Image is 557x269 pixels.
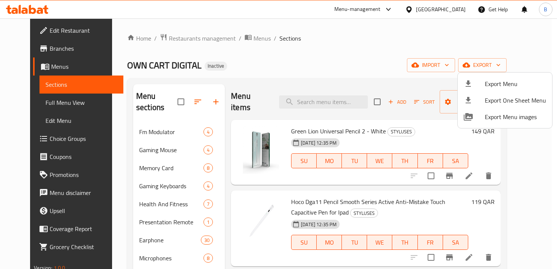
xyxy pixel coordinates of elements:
span: Export Menu images [485,112,546,121]
li: Export menu items [458,76,552,92]
span: Export Menu [485,79,546,88]
li: Export Menu images [458,109,552,125]
span: Export One Sheet Menu [485,96,546,105]
li: Export one sheet menu items [458,92,552,109]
